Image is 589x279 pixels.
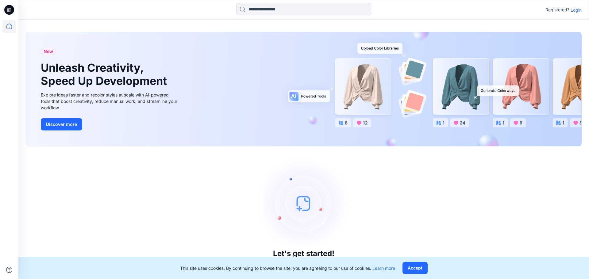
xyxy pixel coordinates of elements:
div: Explore ideas faster and recolor styles at scale with AI-powered tools that boost creativity, red... [41,92,179,111]
a: Learn more [372,266,395,271]
button: Accept [402,262,428,274]
span: New [44,48,53,55]
p: Login [571,7,582,13]
h1: Unleash Creativity, Speed Up Development [41,61,170,88]
p: Registered? [545,6,569,13]
p: This site uses cookies. By continuing to browse the site, you are agreeing to our use of cookies. [180,265,395,271]
h3: Let's get started! [273,249,334,258]
button: Discover more [41,118,82,130]
img: empty-state-image.svg [258,157,350,249]
a: Discover more [41,118,179,130]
